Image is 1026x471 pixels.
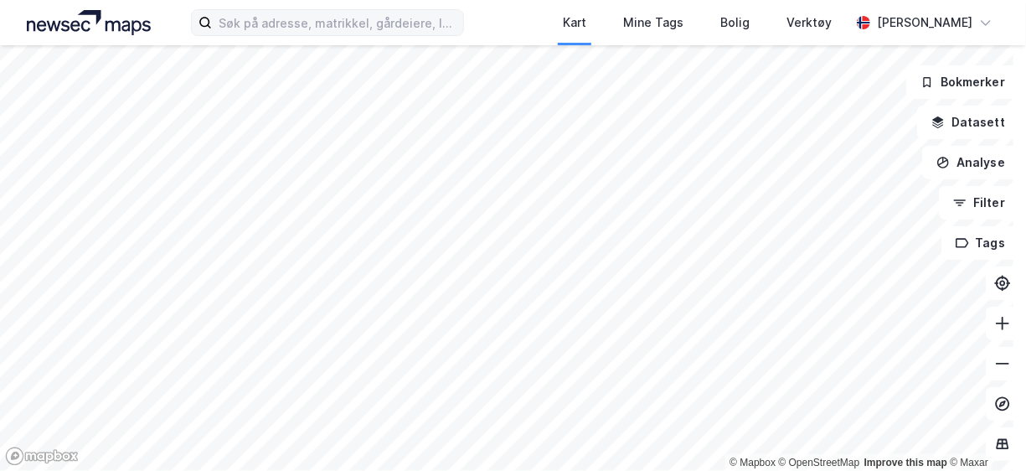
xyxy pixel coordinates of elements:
[877,13,972,33] div: [PERSON_NAME]
[922,146,1019,179] button: Analyse
[5,447,79,466] a: Mapbox homepage
[786,13,832,33] div: Verktøy
[906,65,1019,99] button: Bokmerker
[917,106,1019,139] button: Datasett
[730,457,776,468] a: Mapbox
[941,226,1019,260] button: Tags
[212,10,463,35] input: Søk på adresse, matrikkel, gårdeiere, leietakere eller personer
[563,13,586,33] div: Kart
[720,13,750,33] div: Bolig
[623,13,683,33] div: Mine Tags
[942,391,1026,471] iframe: Chat Widget
[942,391,1026,471] div: Kontrollprogram for chat
[939,186,1019,220] button: Filter
[27,10,151,35] img: logo.a4113a55bc3d86da70a041830d287a7e.svg
[779,457,860,468] a: OpenStreetMap
[864,457,947,468] a: Improve this map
